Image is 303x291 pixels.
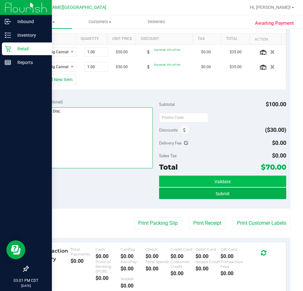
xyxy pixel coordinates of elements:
input: 1.00 [84,62,108,71]
div: $0.00 [220,270,245,276]
span: $50.00 [116,64,128,70]
span: Ft [PERSON_NAME][GEOGRAPHIC_DATA] [23,5,106,10]
span: Customers [72,19,128,25]
p: Reports [11,59,49,66]
span: 30premall: 30% off line [154,48,180,51]
span: Delivery Fee [159,140,182,145]
div: $0.00 [195,253,220,259]
span: Validate [214,179,231,184]
span: Subtotal [159,102,175,107]
div: $0.00 [71,258,96,264]
inline-svg: Retail [5,46,11,52]
span: $0.00 [201,49,211,55]
span: NO DATA FOUND [36,47,77,57]
div: Transaction Fees [220,259,245,269]
span: $50.00 [116,49,128,55]
div: AeroPay [121,259,145,264]
div: Customer Credit [170,259,195,269]
div: Check [145,247,170,252]
th: Action [250,34,281,45]
a: Discount [141,36,190,42]
a: Quantity [81,36,105,42]
span: 30premall: 30% off line [154,63,180,66]
div: $0.00 [121,253,145,259]
i: Edit Delivery Fee [184,141,189,145]
div: $0.00 [145,253,170,259]
span: Discounts [159,124,178,136]
p: [DATE] [3,283,49,288]
span: $0.00 [201,64,211,70]
div: $0.00 [170,270,195,276]
span: Total [159,163,178,171]
div: $0.00 [96,253,121,259]
span: $70.00 [261,163,286,171]
span: Hi, [PERSON_NAME]! [250,5,291,10]
div: Cash [96,247,121,252]
p: 03:01 PM CDT [3,278,49,283]
inline-svg: Inventory [5,32,11,38]
a: SKU [37,36,73,42]
p: Inbound [11,18,49,25]
a: Unit Price [112,36,133,42]
div: $0.00 [96,275,121,281]
span: ($30.00) [265,126,286,133]
span: FT 3.5g Cannabis Flower White Hot Guava 14 x Black Velvet (Hybrid) [37,48,68,56]
span: Sales Tax [159,153,177,158]
div: $0.00 [121,266,145,272]
span: $35.00 [230,64,242,70]
div: $0.00 [220,253,245,259]
div: Gift Card [220,247,245,252]
div: Total Spendr [145,259,170,264]
button: + Add New Item [37,74,77,85]
div: $0.00 [145,266,170,272]
div: Debit Card [195,247,220,252]
button: Print Packing Slip [134,217,182,229]
span: $0.00 [272,139,286,146]
button: Print Receipt [189,217,226,229]
span: Submit [216,191,230,196]
span: Deliveries [139,19,174,25]
span: Awaiting Payment [255,20,294,27]
iframe: Resource center [6,240,25,259]
input: Promo Code [159,113,208,122]
button: Validate [159,176,286,187]
button: Submit [159,188,286,199]
p: Inventory [11,31,49,39]
div: CanPay [121,247,145,252]
span: $35.00 [230,49,242,55]
a: Deliveries [128,15,185,29]
inline-svg: Inbound [5,18,11,25]
div: $0.00 [195,266,220,272]
div: Point of Banking (POB) [96,259,121,274]
p: Retail [11,45,49,53]
a: Customers [72,15,128,29]
span: $0.00 [272,152,286,159]
div: Issued Credit [195,259,220,264]
div: Credit Card [170,247,195,252]
button: Print Customer Labels [233,217,290,229]
span: NO DATA FOUND [36,62,77,72]
input: 1.00 [84,48,108,56]
div: $0.00 [170,253,195,259]
span: FT 3.5g Cannabis Flower Black Triangle Kush (Indica) [37,62,68,71]
inline-svg: Reports [5,59,11,66]
div: Voided [121,276,145,281]
span: $100.00 [266,101,286,107]
div: $0.00 [121,283,145,289]
div: Total Payments [71,247,96,256]
a: Total [226,36,247,42]
a: Tax [198,36,219,42]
